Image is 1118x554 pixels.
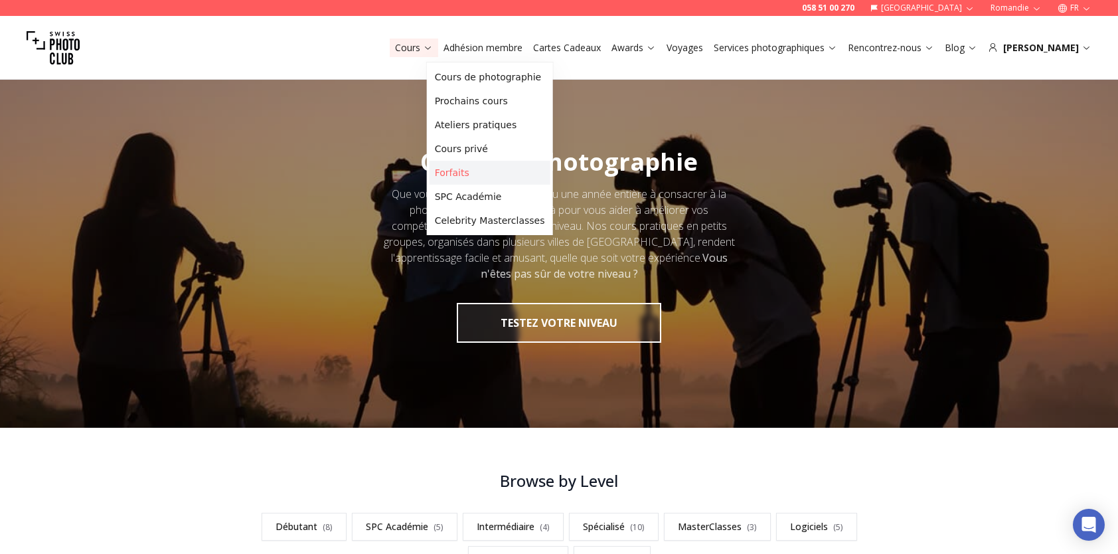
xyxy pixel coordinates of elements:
a: Logiciels(5) [776,513,857,541]
a: MasterClasses(3) [664,513,771,541]
a: Intermédiaire(4) [463,513,564,541]
a: Cours [395,41,433,54]
a: SPC Académie(5) [352,513,457,541]
div: Open Intercom Messenger [1073,509,1105,541]
a: Débutant(8) [262,513,347,541]
div: Que vous ayez quelques heures ou une année entière à consacrer à la photographie, nous sommes là ... [378,186,740,282]
button: Cartes Cadeaux [528,39,606,57]
span: ( 10 ) [630,521,645,533]
h3: Browse by Level [230,470,888,492]
a: Adhésion membre [443,41,522,54]
button: Rencontrez-nous [842,39,939,57]
button: Voyages [661,39,708,57]
a: Ateliers pratiques [430,113,550,137]
span: ( 4 ) [540,521,550,533]
button: Blog [939,39,983,57]
a: Awards [611,41,656,54]
span: ( 5 ) [833,521,843,533]
a: Cours de photographie [430,65,550,89]
button: Cours [390,39,438,57]
button: Services photographiques [708,39,842,57]
span: ( 5 ) [434,521,443,533]
a: Services photographiques [714,41,837,54]
span: ( 8 ) [323,521,333,533]
a: Cartes Cadeaux [533,41,601,54]
a: Spécialisé(10) [569,513,659,541]
a: Celebrity Masterclasses [430,209,550,232]
span: ( 3 ) [747,521,757,533]
a: Blog [945,41,977,54]
span: Cours de photographie [420,145,698,178]
button: Adhésion membre [438,39,528,57]
a: Prochains cours [430,89,550,113]
img: Swiss photo club [27,21,80,74]
a: Cours privé [430,137,550,161]
a: Rencontrez-nous [848,41,934,54]
button: Awards [606,39,661,57]
div: [PERSON_NAME] [988,41,1091,54]
a: Voyages [667,41,703,54]
a: Forfaits [430,161,550,185]
a: 058 51 00 270 [802,3,854,13]
button: TESTEZ VOTRE NIVEAU [457,303,661,343]
a: SPC Académie [430,185,550,209]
